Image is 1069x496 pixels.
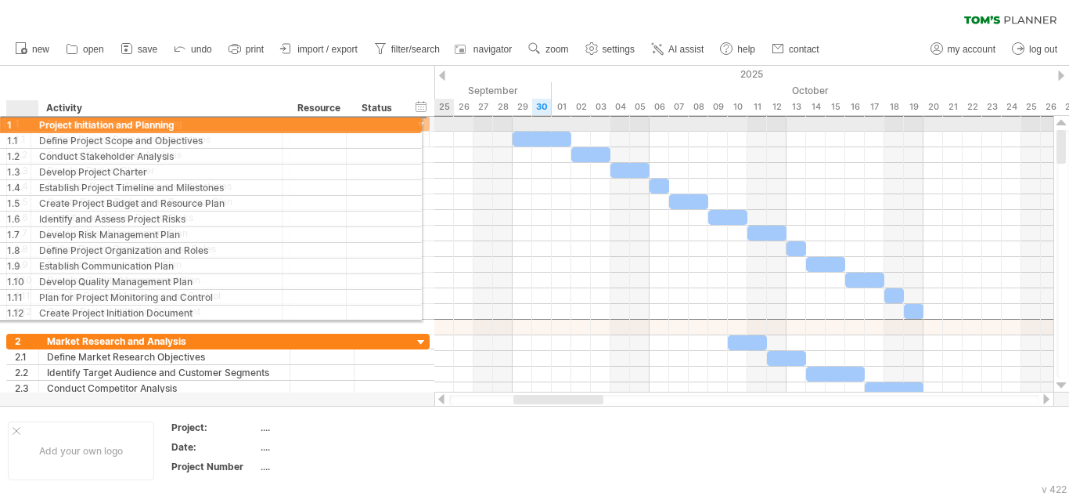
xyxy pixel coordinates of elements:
[865,99,884,115] div: Friday, 17 October 2025
[117,39,162,60] a: save
[171,440,257,454] div: Date:
[47,381,282,396] div: Conduct Competitor Analysis
[716,39,760,60] a: help
[11,39,54,60] a: new
[170,39,217,60] a: undo
[923,99,943,115] div: Monday, 20 October 2025
[571,99,591,115] div: Thursday, 2 October 2025
[138,44,157,55] span: save
[47,288,282,303] div: Plan for Project Monitoring and Control
[47,241,282,256] div: Define Project Organization and Roles
[689,99,708,115] div: Wednesday, 8 October 2025
[15,226,38,241] div: 1.7
[904,99,923,115] div: Sunday, 19 October 2025
[15,147,38,162] div: 1.2
[297,100,345,116] div: Resource
[668,44,704,55] span: AI assist
[650,99,669,115] div: Monday, 6 October 2025
[454,99,473,115] div: Friday, 26 September 2025
[473,99,493,115] div: Saturday, 27 September 2025
[603,44,635,55] span: settings
[15,241,38,256] div: 1.8
[1029,44,1057,55] span: log out
[610,99,630,115] div: Saturday, 4 October 2025
[452,39,517,60] a: navigator
[32,44,49,55] span: new
[297,44,358,55] span: import / export
[806,99,826,115] div: Tuesday, 14 October 2025
[747,99,767,115] div: Saturday, 11 October 2025
[982,99,1002,115] div: Thursday, 23 October 2025
[786,99,806,115] div: Monday, 13 October 2025
[768,39,824,60] a: contact
[47,163,282,178] div: Develop Project Charter
[1021,99,1041,115] div: Saturday, 25 October 2025
[545,44,568,55] span: zoom
[171,460,257,473] div: Project Number
[728,99,747,115] div: Friday, 10 October 2025
[191,44,212,55] span: undo
[171,421,257,434] div: Project:
[943,99,963,115] div: Tuesday, 21 October 2025
[434,99,454,115] div: Thursday, 25 September 2025
[591,99,610,115] div: Friday, 3 October 2025
[493,99,513,115] div: Sunday, 28 September 2025
[927,39,1000,60] a: my account
[83,44,104,55] span: open
[15,163,38,178] div: 1.3
[261,460,392,473] div: ....
[513,99,532,115] div: Monday, 29 September 2025
[767,99,786,115] div: Sunday, 12 October 2025
[8,422,154,480] div: Add your own logo
[276,39,362,60] a: import / export
[15,116,38,131] div: 1
[225,39,268,60] a: print
[15,304,38,319] div: 1.12
[708,99,728,115] div: Thursday, 9 October 2025
[15,365,38,380] div: 2.2
[845,99,865,115] div: Thursday, 16 October 2025
[47,349,282,364] div: Define Market Research Objectives
[47,179,282,194] div: Establish Project Timeline and Milestones
[15,179,38,194] div: 1.4
[1041,99,1060,115] div: Sunday, 26 October 2025
[1002,99,1021,115] div: Friday, 24 October 2025
[47,334,282,349] div: Market Research and Analysis
[647,39,708,60] a: AI assist
[15,210,38,225] div: 1.6
[47,116,282,131] div: Project Initiation and Planning
[884,99,904,115] div: Saturday, 18 October 2025
[47,365,282,380] div: Identify Target Audience and Customer Segments
[47,194,282,209] div: Create Project Budget and Resource Plan
[47,132,282,147] div: Define Project Scope and Objectives
[15,257,38,272] div: 1.9
[552,99,571,115] div: Wednesday, 1 October 2025
[47,147,282,162] div: Conduct Stakeholder Analysis
[524,39,573,60] a: zoom
[473,44,512,55] span: navigator
[669,99,689,115] div: Tuesday, 7 October 2025
[789,44,819,55] span: contact
[963,99,982,115] div: Wednesday, 22 October 2025
[47,210,282,225] div: Identify and Assess Project Risks
[15,132,38,147] div: 1.1
[46,100,281,116] div: Activity
[826,99,845,115] div: Wednesday, 15 October 2025
[15,349,38,364] div: 2.1
[15,381,38,396] div: 2.3
[630,99,650,115] div: Sunday, 5 October 2025
[391,44,440,55] span: filter/search
[15,194,38,209] div: 1.5
[532,99,552,115] div: Tuesday, 30 September 2025
[246,44,264,55] span: print
[737,44,755,55] span: help
[15,334,38,349] div: 2
[15,273,38,288] div: 1.10
[62,39,109,60] a: open
[362,100,396,116] div: Status
[15,288,38,303] div: 1.11
[370,39,445,60] a: filter/search
[261,421,392,434] div: ....
[47,304,282,319] div: Create Project Initiation Document
[581,39,639,60] a: settings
